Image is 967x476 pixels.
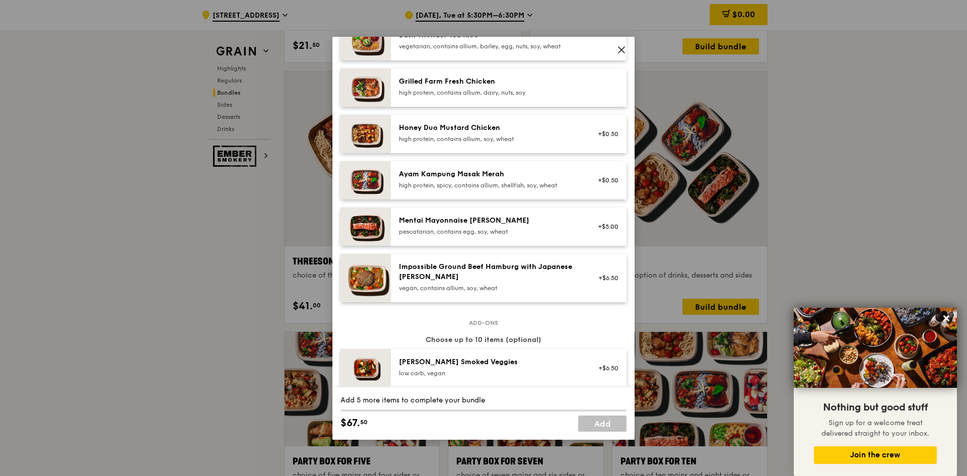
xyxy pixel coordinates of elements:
[399,169,580,179] div: Ayam Kampung Masak Merah
[340,161,391,199] img: daily_normal_Ayam_Kampung_Masak_Merah_Horizontal_.jpg
[399,181,580,189] div: high protein, spicy, contains allium, shellfish, soy, wheat
[399,77,580,87] div: Grilled Farm Fresh Chicken
[399,123,580,133] div: Honey Duo Mustard Chicken
[399,357,580,367] div: [PERSON_NAME] Smoked Veggies
[399,228,580,236] div: pescatarian, contains egg, soy, wheat
[340,254,391,302] img: daily_normal_HORZ-Impossible-Hamburg-With-Japanese-Curry.jpg
[360,418,368,426] span: 50
[465,319,502,327] span: Add-ons
[399,262,580,282] div: Impossible Ground Beef Hamburg with Japanese [PERSON_NAME]
[592,130,618,138] div: +$0.50
[340,349,391,387] img: daily_normal_Thyme-Rosemary-Zucchini-HORZ.jpg
[399,216,580,226] div: Mentai Mayonnaise [PERSON_NAME]
[938,310,954,326] button: Close
[823,401,928,414] span: Nothing but good stuff
[399,42,580,50] div: vegetarian, contains allium, barley, egg, nuts, soy, wheat
[794,308,957,388] img: DSC07876-Edit02-Large.jpeg
[399,284,580,292] div: vegan, contains allium, soy, wheat
[814,446,937,464] button: Join the crew
[399,369,580,377] div: low carb, vegan
[821,419,929,438] span: Sign up for a welcome treat delivered straight to your inbox.
[592,274,618,282] div: +$6.50
[592,364,618,372] div: +$6.50
[399,89,580,97] div: high protein, contains allium, dairy, nuts, soy
[340,69,391,107] img: daily_normal_HORZ-Grilled-Farm-Fresh-Chicken.jpg
[592,176,618,184] div: +$0.50
[399,135,580,143] div: high protein, contains allium, soy, wheat
[340,208,391,246] img: daily_normal_Mentai-Mayonnaise-Aburi-Salmon-HORZ.jpg
[578,416,627,432] a: Add
[340,335,627,345] div: Choose up to 10 items (optional)
[340,416,360,431] span: $67.
[340,395,627,405] div: Add 5 more items to complete your bundle
[340,22,391,60] img: daily_normal_HORZ-Basil-Thunder-Tea-Rice.jpg
[592,223,618,231] div: +$5.00
[340,115,391,153] img: daily_normal_Honey_Duo_Mustard_Chicken__Horizontal_.jpg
